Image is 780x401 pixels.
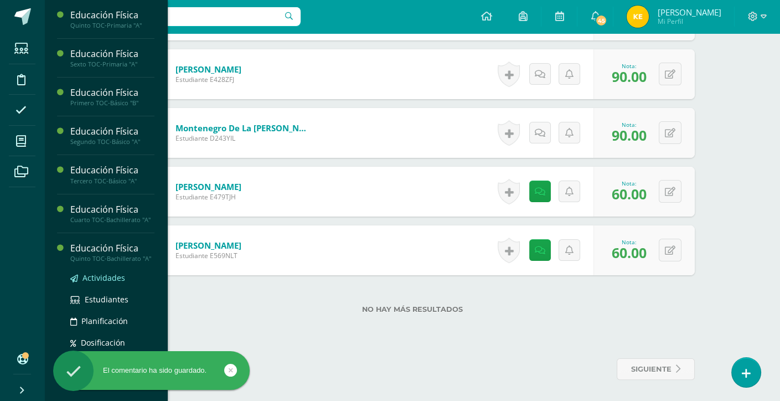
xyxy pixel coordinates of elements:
[81,337,125,348] span: Dosificación
[70,203,154,224] a: Educación FísicaCuarto TOC-Bachillerato "A"
[82,273,125,283] span: Actividades
[70,86,154,99] div: Educación Física
[81,316,128,326] span: Planificación
[175,75,241,84] span: Estudiante E428ZFJ
[70,203,154,216] div: Educación Física
[175,192,241,202] span: Estudiante E479TJH
[175,133,308,143] span: Estudiante D243YIL
[70,9,154,22] div: Educación Física
[612,126,647,145] span: 90.00
[612,238,647,246] div: Nota:
[70,271,154,284] a: Actividades
[70,293,154,306] a: Estudiantes
[175,240,241,251] a: [PERSON_NAME]
[175,122,308,133] a: Montenegro de la [PERSON_NAME][GEOGRAPHIC_DATA]
[70,216,154,224] div: Cuarto TOC-Bachillerato "A"
[612,243,647,262] span: 60.00
[70,336,154,349] a: Dosificación
[70,99,154,107] div: Primero TOC-Básico "B"
[612,121,647,128] div: Nota:
[70,164,154,177] div: Educación Física
[70,60,154,68] div: Sexto TOC-Primaria "A"
[657,17,721,26] span: Mi Perfil
[70,125,154,146] a: Educación FísicaSegundo TOC-Básico "A"
[70,138,154,146] div: Segundo TOC-Básico "A"
[612,62,647,70] div: Nota:
[175,64,241,75] a: [PERSON_NAME]
[53,366,250,376] div: El comentario ha sido guardado.
[175,181,241,192] a: [PERSON_NAME]
[627,6,649,28] img: 98509b90cb77e502bf7e142409f2b31a.png
[130,305,695,313] label: No hay más resultados
[612,67,647,86] span: 90.00
[70,9,154,29] a: Educación FísicaQuinto TOC-Primaria "A"
[617,358,695,380] a: siguiente
[70,164,154,184] a: Educación FísicaTercero TOC-Básico "A"
[657,7,721,18] span: [PERSON_NAME]
[612,184,647,203] span: 60.00
[85,294,128,305] span: Estudiantes
[631,359,671,379] span: siguiente
[70,22,154,29] div: Quinto TOC-Primaria "A"
[70,125,154,138] div: Educación Física
[612,179,647,187] div: Nota:
[51,7,301,26] input: Busca un usuario...
[70,242,154,255] div: Educación Física
[70,177,154,185] div: Tercero TOC-Básico "A"
[70,255,154,263] div: Quinto TOC-Bachillerato "A"
[595,14,607,27] span: 45
[70,48,154,60] div: Educación Física
[70,242,154,263] a: Educación FísicaQuinto TOC-Bachillerato "A"
[70,86,154,107] a: Educación FísicaPrimero TOC-Básico "B"
[175,251,241,260] span: Estudiante E569NLT
[70,48,154,68] a: Educación FísicaSexto TOC-Primaria "A"
[70,315,154,327] a: Planificación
